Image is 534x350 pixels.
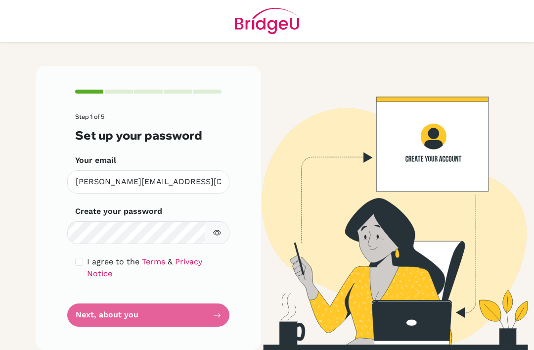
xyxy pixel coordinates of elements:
input: Insert your email* [67,170,229,194]
label: Your email [75,154,116,166]
span: I agree to the [87,257,139,266]
a: Terms [142,257,165,266]
span: & [168,257,173,266]
span: Step 1 of 5 [75,113,104,120]
label: Create your password [75,205,162,217]
h3: Set up your password [75,128,222,142]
